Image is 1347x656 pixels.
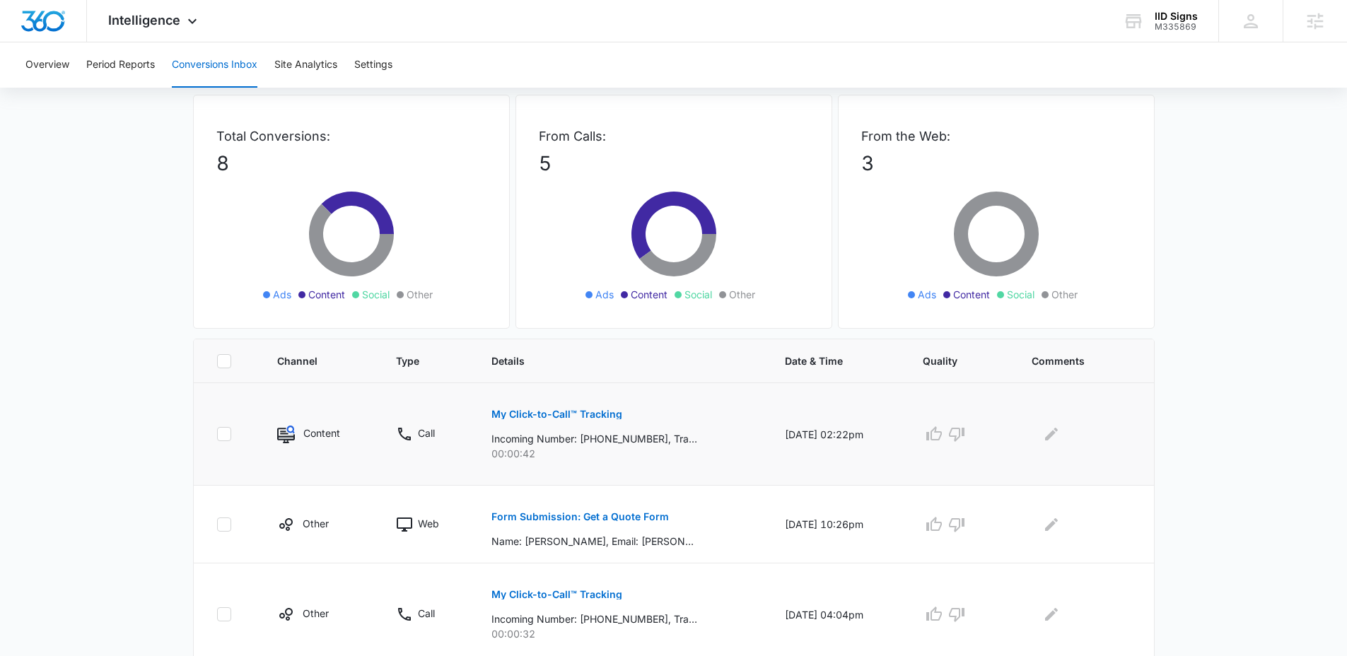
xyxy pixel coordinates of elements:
[491,611,697,626] p: Incoming Number: [PHONE_NUMBER], Tracking Number: [PHONE_NUMBER], Ring To: [PHONE_NUMBER], Caller...
[277,353,342,368] span: Channel
[491,446,751,461] p: 00:00:42
[861,127,1131,146] p: From the Web:
[1051,287,1078,302] span: Other
[861,148,1131,178] p: 3
[303,516,329,531] p: Other
[491,353,730,368] span: Details
[729,287,755,302] span: Other
[396,353,437,368] span: Type
[595,287,614,302] span: Ads
[86,42,155,88] button: Period Reports
[108,13,180,28] span: Intelligence
[491,590,622,599] p: My Click-to-Call™ Tracking
[273,287,291,302] span: Ads
[1040,603,1063,626] button: Edit Comments
[1040,513,1063,536] button: Edit Comments
[491,512,669,522] p: Form Submission: Get a Quote Form
[1032,353,1110,368] span: Comments
[418,606,435,621] p: Call
[1155,11,1198,22] div: account name
[491,409,622,419] p: My Click-to-Call™ Tracking
[684,287,712,302] span: Social
[785,353,868,368] span: Date & Time
[491,397,622,431] button: My Click-to-Call™ Tracking
[491,578,622,611] button: My Click-to-Call™ Tracking
[362,287,390,302] span: Social
[918,287,936,302] span: Ads
[1040,423,1063,445] button: Edit Comments
[491,431,697,446] p: Incoming Number: [PHONE_NUMBER], Tracking Number: [PHONE_NUMBER], Ring To: [PHONE_NUMBER], Caller...
[539,127,809,146] p: From Calls:
[407,287,433,302] span: Other
[1007,287,1034,302] span: Social
[953,287,990,302] span: Content
[491,626,751,641] p: 00:00:32
[491,534,697,549] p: Name: [PERSON_NAME], Email: [PERSON_NAME][EMAIL_ADDRESS][DOMAIN_NAME], Phone: [PHONE_NUMBER], How...
[1155,22,1198,32] div: account id
[172,42,257,88] button: Conversions Inbox
[274,42,337,88] button: Site Analytics
[216,148,486,178] p: 8
[768,383,906,486] td: [DATE] 02:22pm
[923,353,977,368] span: Quality
[303,426,340,440] p: Content
[25,42,69,88] button: Overview
[418,426,435,440] p: Call
[539,148,809,178] p: 5
[631,287,667,302] span: Content
[768,486,906,563] td: [DATE] 10:26pm
[216,127,486,146] p: Total Conversions:
[308,287,345,302] span: Content
[418,516,439,531] p: Web
[491,500,669,534] button: Form Submission: Get a Quote Form
[303,606,329,621] p: Other
[354,42,392,88] button: Settings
